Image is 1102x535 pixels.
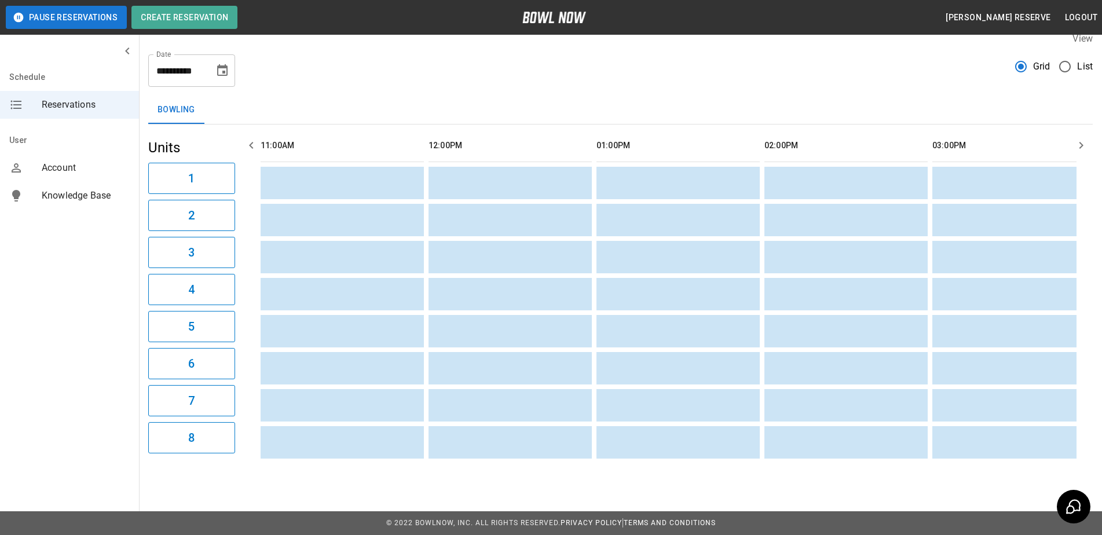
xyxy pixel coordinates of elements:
[148,311,235,342] button: 5
[42,189,130,203] span: Knowledge Base
[148,96,1093,124] div: inventory tabs
[148,163,235,194] button: 1
[624,519,716,527] a: Terms and Conditions
[522,12,586,23] img: logo
[188,280,195,299] h6: 4
[148,138,235,157] h5: Units
[1072,33,1093,44] label: View
[386,519,561,527] span: © 2022 BowlNow, Inc. All Rights Reserved.
[148,348,235,379] button: 6
[1060,7,1102,28] button: Logout
[429,129,592,162] th: 12:00PM
[148,96,204,124] button: Bowling
[148,422,235,453] button: 8
[188,428,195,447] h6: 8
[148,385,235,416] button: 7
[148,274,235,305] button: 4
[764,129,928,162] th: 02:00PM
[148,200,235,231] button: 2
[941,7,1055,28] button: [PERSON_NAME] reserve
[211,59,234,82] button: Choose date, selected date is Sep 12, 2025
[1033,60,1050,74] span: Grid
[148,237,235,268] button: 3
[188,169,195,188] h6: 1
[561,519,622,527] a: Privacy Policy
[261,129,424,162] th: 11:00AM
[188,354,195,373] h6: 6
[42,161,130,175] span: Account
[188,206,195,225] h6: 2
[1077,60,1093,74] span: List
[6,6,127,29] button: Pause Reservations
[188,243,195,262] h6: 3
[131,6,237,29] button: Create Reservation
[42,98,130,112] span: Reservations
[188,317,195,336] h6: 5
[596,129,760,162] th: 01:00PM
[188,391,195,410] h6: 7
